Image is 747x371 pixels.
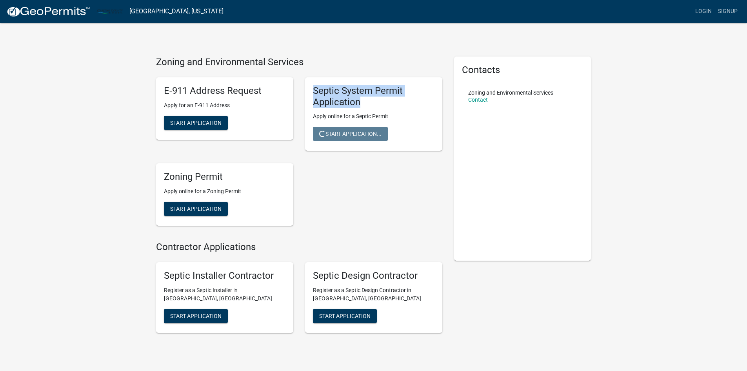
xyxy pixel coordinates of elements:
h4: Zoning and Environmental Services [156,57,442,68]
h5: Contacts [462,64,583,76]
wm-workflow-list-section: Contractor Applications [156,241,442,339]
button: Start Application [164,202,228,216]
img: Carlton County, Minnesota [96,6,123,16]
span: Start Application... [319,131,382,137]
span: Start Application [170,206,222,212]
h5: Septic System Permit Application [313,85,434,108]
h5: Septic Installer Contractor [164,270,285,281]
button: Start Application... [313,127,388,141]
p: Register as a Septic Installer in [GEOGRAPHIC_DATA], [GEOGRAPHIC_DATA] [164,286,285,303]
a: [GEOGRAPHIC_DATA], [US_STATE] [129,5,224,18]
a: Login [692,4,715,19]
button: Start Application [313,309,377,323]
p: Zoning and Environmental Services [468,90,553,95]
p: Apply online for a Septic Permit [313,112,434,121]
span: Start Application [319,313,371,319]
h5: E-911 Address Request [164,85,285,97]
a: Contact [468,97,488,103]
span: Start Application [170,119,222,126]
h4: Contractor Applications [156,241,442,253]
p: Apply online for a Zoning Permit [164,187,285,196]
button: Start Application [164,309,228,323]
p: Apply for an E-911 Address [164,101,285,110]
h5: Septic Design Contractor [313,270,434,281]
h5: Zoning Permit [164,171,285,183]
span: Start Application [170,313,222,319]
button: Start Application [164,116,228,130]
p: Register as a Septic Design Contractor in [GEOGRAPHIC_DATA], [GEOGRAPHIC_DATA] [313,286,434,303]
a: Signup [715,4,741,19]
